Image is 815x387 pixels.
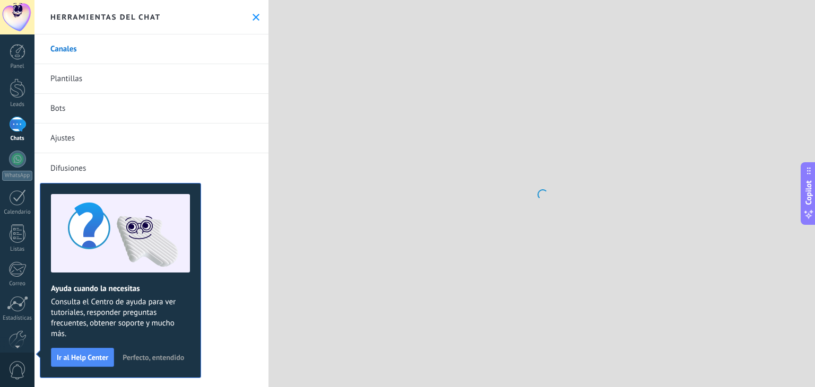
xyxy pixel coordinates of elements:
[34,34,268,64] a: Canales
[2,171,32,181] div: WhatsApp
[57,354,108,361] span: Ir al Help Center
[34,124,268,153] a: Ajustes
[51,297,190,339] span: Consulta el Centro de ayuda para ver tutoriales, responder preguntas frecuentes, obtener soporte ...
[2,63,33,70] div: Panel
[50,12,161,22] h2: Herramientas del chat
[123,354,184,361] span: Perfecto, entendido
[51,348,114,367] button: Ir al Help Center
[2,246,33,253] div: Listas
[2,135,33,142] div: Chats
[51,284,190,294] h2: Ayuda cuando la necesitas
[34,94,268,124] a: Bots
[2,280,33,287] div: Correo
[118,349,189,365] button: Perfecto, entendido
[2,315,33,322] div: Estadísticas
[2,209,33,216] div: Calendario
[34,64,268,94] a: Plantillas
[803,181,814,205] span: Copilot
[2,101,33,108] div: Leads
[34,153,268,183] a: Difusiones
